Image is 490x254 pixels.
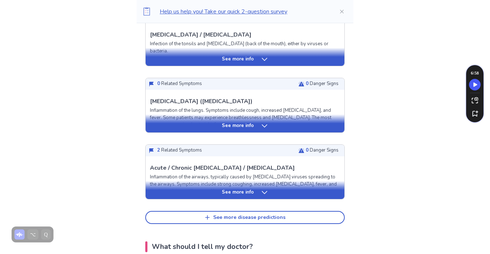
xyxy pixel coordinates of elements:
div: See more disease predictions [213,215,285,221]
p: Related Symptoms [157,80,202,88]
span: 2 [157,147,160,153]
p: Help us help you! Take our quick 2-question survey [160,7,327,16]
p: [MEDICAL_DATA] / [MEDICAL_DATA] [150,30,252,39]
p: [MEDICAL_DATA] ([MEDICAL_DATA]) [150,97,253,106]
p: Danger Signs [306,80,339,88]
button: See more disease predictions [145,211,345,224]
span: 0 [157,80,160,87]
p: Infection of the tonsils and [MEDICAL_DATA] (back of the mouth), either by viruses or bacteria. [150,41,340,55]
span: 0 [306,147,309,153]
p: Danger Signs [306,147,339,154]
p: What should I tell my doctor? [152,241,253,252]
p: See more info [222,189,254,196]
p: Inflammation of the airways, typically caused by [MEDICAL_DATA] viruses spreading to the airways.... [150,174,340,195]
p: Inflammation of the lungs. Symptoms include cough, increased [MEDICAL_DATA], and fever. Some pati... [150,107,340,128]
p: Acute / Chronic [MEDICAL_DATA] / [MEDICAL_DATA] [150,164,295,172]
p: See more info [222,122,254,130]
p: See more info [222,56,254,63]
span: 0 [306,80,309,87]
p: Related Symptoms [157,147,202,154]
